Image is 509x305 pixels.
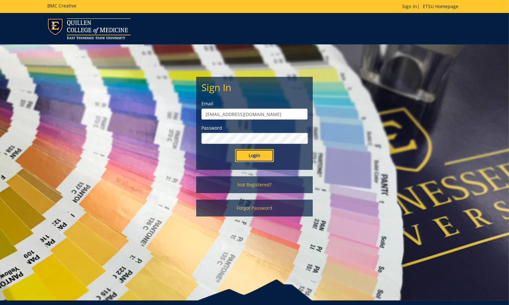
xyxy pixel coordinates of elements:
a: Sign In [402,3,417,9]
input: Login [235,149,274,162]
a: Forgot Password [196,200,313,217]
h5: BMC Creative [47,3,76,8]
a: Not Registered? [196,176,313,193]
a: ETSU Homepage [420,3,462,9]
img: ETSU logo [47,18,130,39]
p: | [402,3,462,10]
h2: Sign In [201,82,308,93]
label: Email [201,100,308,107]
label: Password [201,125,308,131]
